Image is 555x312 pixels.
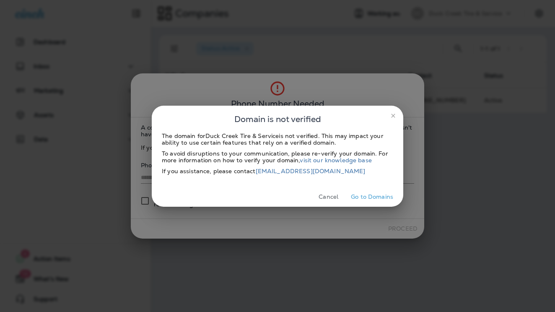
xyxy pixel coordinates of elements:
div: If you assistance, please contact [162,168,393,174]
div: To avoid disruptions to your communication, please re-verify your domain. For more information on... [162,150,393,164]
button: Go to Domains [348,190,397,203]
a: visit our knowledge base [300,156,371,164]
button: Cancel [313,190,344,203]
span: Domain is not verified [234,112,321,126]
button: close [386,109,400,122]
div: The domain for Duck Creek Tire & Service is not verified. This may impact your ability to use cer... [162,133,393,146]
a: [EMAIL_ADDRESS][DOMAIN_NAME] [256,167,366,175]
